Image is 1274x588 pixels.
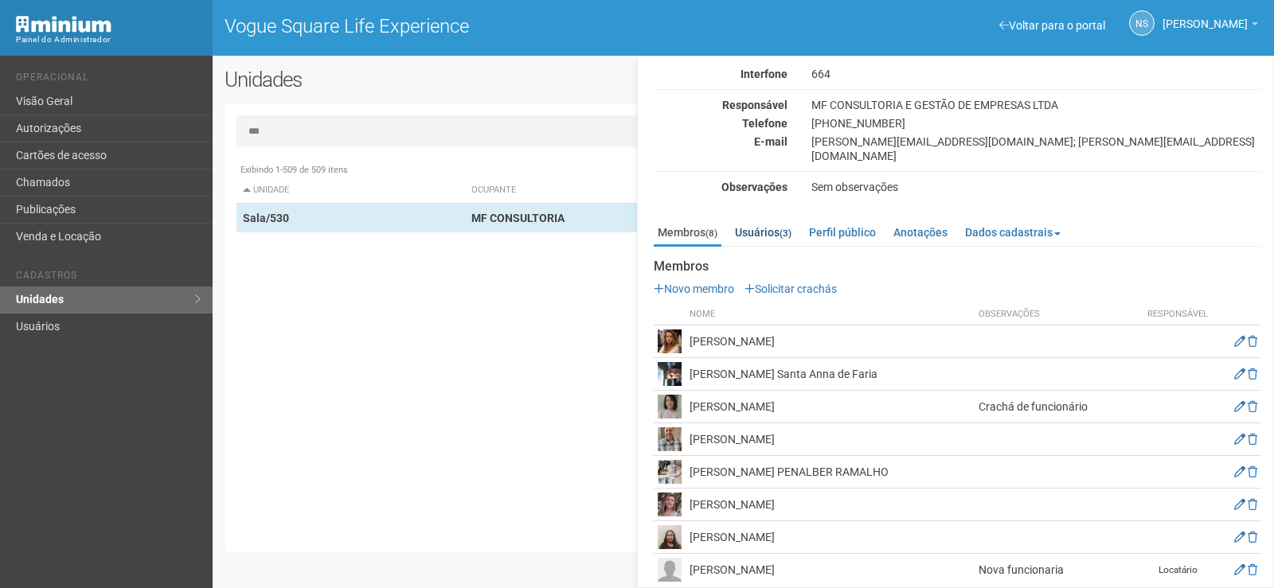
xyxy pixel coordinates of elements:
[686,391,975,423] td: [PERSON_NAME]
[686,325,975,358] td: [PERSON_NAME]
[686,554,975,586] td: [PERSON_NAME]
[16,72,201,88] li: Operacional
[961,220,1065,244] a: Dados cadastrais
[642,116,799,130] div: Telefone
[744,282,837,295] a: Solicitar crachás
[658,427,682,451] img: user.png
[1138,554,1217,586] td: Locatário
[654,220,721,247] a: Membros(8)
[658,395,682,419] img: user.png
[236,163,1250,177] div: Exibindo 1-509 de 509 itens
[1234,563,1245,576] a: Editar membro
[975,391,1138,423] td: Crachá de funcionário
[1163,2,1248,30] span: Nicolle Silva
[705,228,717,239] small: (8)
[658,525,682,549] img: user.png
[799,180,1273,194] div: Sem observações
[975,304,1138,325] th: Observações
[1234,465,1245,478] a: Editar membro
[805,220,880,244] a: Perfil público
[1248,465,1257,478] a: Excluir membro
[1234,433,1245,446] a: Editar membro
[654,259,1261,274] strong: Membros
[799,98,1273,112] div: MF CONSULTORIA E GESTÃO DE EMPRESAS LTDA
[1138,304,1217,325] th: Responsável
[686,358,975,391] td: [PERSON_NAME] Santa Anna de Faria
[658,493,682,516] img: user.png
[16,33,201,47] div: Painel do Administrador
[1234,335,1245,348] a: Editar membro
[658,329,682,353] img: user.png
[1248,400,1257,413] a: Excluir membro
[471,212,565,224] strong: MF CONSULTORIA
[236,177,466,204] th: Unidade: activate to sort column descending
[1234,531,1245,543] a: Editar membro
[731,220,795,244] a: Usuários(3)
[686,489,975,521] td: [PERSON_NAME]
[654,282,734,295] a: Novo membro
[799,67,1273,81] div: 664
[225,68,643,92] h2: Unidades
[1248,335,1257,348] a: Excluir membro
[686,521,975,554] td: [PERSON_NAME]
[1234,498,1245,511] a: Editar membro
[1248,531,1257,543] a: Excluir membro
[1248,563,1257,576] a: Excluir membro
[1248,498,1257,511] a: Excluir membro
[799,134,1273,163] div: [PERSON_NAME][EMAIL_ADDRESS][DOMAIN_NAME]; [PERSON_NAME][EMAIL_ADDRESS][DOMAIN_NAME]
[1163,20,1258,33] a: [PERSON_NAME]
[686,456,975,489] td: [PERSON_NAME] PENALBER RAMALHO
[642,67,799,81] div: Interfone
[975,554,1138,586] td: Nova funcionaria
[658,362,682,386] img: user.png
[999,19,1105,32] a: Voltar para o portal
[799,116,1273,130] div: [PHONE_NUMBER]
[16,270,201,286] li: Cadastros
[1248,368,1257,380] a: Excluir membro
[642,180,799,194] div: Observações
[1234,368,1245,380] a: Editar membro
[889,220,952,244] a: Anotações
[1129,10,1155,36] a: NS
[686,304,975,325] th: Nome
[243,212,289,224] strong: Sala/530
[658,460,682,484] img: user.png
[658,558,682,582] img: user.png
[16,16,111,33] img: Minium
[1234,400,1245,413] a: Editar membro
[686,423,975,456] td: [PERSON_NAME]
[780,228,791,239] small: (3)
[225,16,732,37] h1: Vogue Square Life Experience
[642,98,799,112] div: Responsável
[465,177,882,204] th: Ocupante: activate to sort column ascending
[1248,433,1257,446] a: Excluir membro
[642,134,799,149] div: E-mail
